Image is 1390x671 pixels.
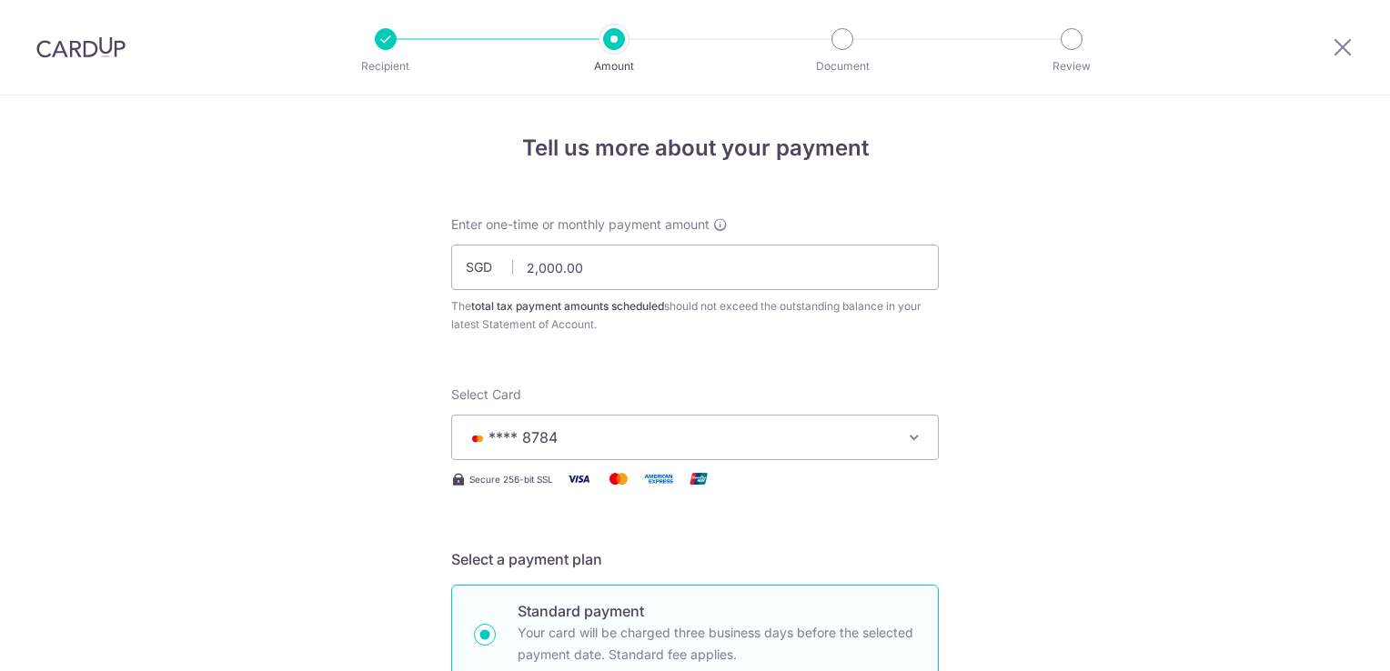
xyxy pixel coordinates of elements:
img: MASTERCARD [467,432,489,445]
p: Recipient [318,57,453,75]
h4: Tell us more about your payment [451,132,939,165]
p: Amount [547,57,681,75]
div: The should not exceed the outstanding balance in your latest Statement of Account. [451,297,939,334]
input: 0.00 [451,245,939,290]
p: Document [775,57,910,75]
img: Union Pay [680,467,717,490]
p: Your card will be charged three business days before the selected payment date. Standard fee appl... [518,622,916,666]
span: Enter one-time or monthly payment amount [451,215,710,234]
img: CardUp [36,36,126,58]
span: Secure 256-bit SSL [469,472,553,486]
span: translation missing: en.payables.payment_networks.credit_card.summary.labels.select_card [451,386,521,402]
p: Review [1004,57,1139,75]
span: SGD [466,258,513,276]
img: American Express [640,467,677,490]
h5: Select a payment plan [451,548,939,570]
p: Standard payment [518,600,916,622]
img: Visa [560,467,597,490]
b: total tax payment amounts scheduled [471,299,664,313]
img: Mastercard [600,467,637,490]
